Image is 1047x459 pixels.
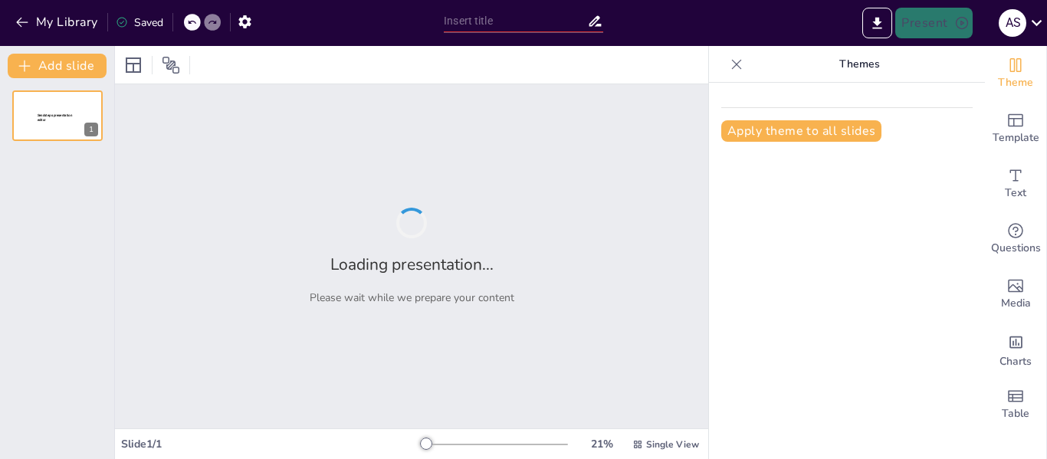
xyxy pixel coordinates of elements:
span: Position [162,56,180,74]
button: Present [895,8,972,38]
button: Add slide [8,54,107,78]
span: Table [1002,405,1029,422]
button: A S [999,8,1026,38]
div: 21 % [583,437,620,451]
span: Text [1005,185,1026,202]
button: Export to PowerPoint [862,8,892,38]
div: 1 [12,90,103,141]
span: Media [1001,295,1031,312]
div: Slide 1 / 1 [121,437,421,451]
span: Template [993,130,1039,146]
div: Get real-time input from your audience [985,211,1046,267]
span: Charts [999,353,1032,370]
h2: Loading presentation... [330,254,494,275]
p: Themes [749,46,970,83]
div: 1 [84,123,98,136]
button: My Library [11,10,104,34]
div: Add a table [985,377,1046,432]
button: Apply theme to all slides [721,120,881,142]
div: Add ready made slides [985,101,1046,156]
p: Please wait while we prepare your content [310,290,514,305]
span: Questions [991,240,1041,257]
input: Insert title [444,10,587,32]
div: A S [999,9,1026,37]
div: Add charts and graphs [985,322,1046,377]
div: Change the overall theme [985,46,1046,101]
div: Add images, graphics, shapes or video [985,267,1046,322]
span: Sendsteps presentation editor [38,113,72,122]
span: Single View [646,438,699,451]
div: Layout [121,53,146,77]
span: Theme [998,74,1033,91]
div: Saved [116,15,163,30]
div: Add text boxes [985,156,1046,211]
